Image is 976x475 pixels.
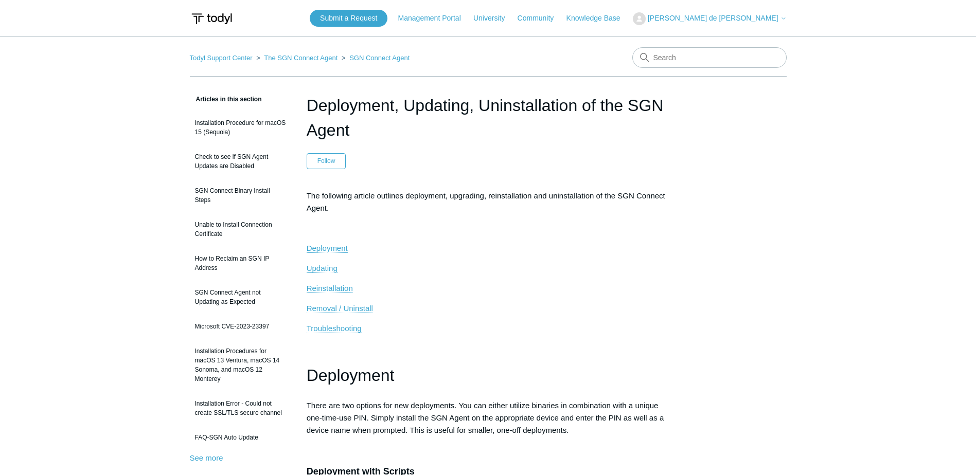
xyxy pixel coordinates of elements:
a: Deployment [307,244,348,253]
a: Unable to Install Connection Certificate [190,215,291,244]
a: Management Portal [398,13,471,24]
a: Troubleshooting [307,324,362,333]
span: There are two options for new deployments. You can either utilize binaries in combination with a ... [307,401,664,434]
li: SGN Connect Agent [340,54,410,62]
span: Articles in this section [190,96,262,103]
a: FAQ-SGN Auto Update [190,428,291,447]
a: Removal / Uninstall [307,304,373,313]
li: Todyl Support Center [190,54,255,62]
a: SGN Connect Agent not Updating as Expected [190,283,291,312]
span: [PERSON_NAME] de [PERSON_NAME] [648,14,778,22]
span: Deployment [307,366,395,385]
a: Check to see if SGN Agent Updates are Disabled [190,147,291,176]
button: [PERSON_NAME] de [PERSON_NAME] [633,12,787,25]
h1: Deployment, Updating, Uninstallation of the SGN Agent [307,93,670,142]
a: Submit a Request [310,10,387,27]
a: See more [190,453,223,462]
a: SGN Connect Agent [349,54,410,62]
a: Reinstallation [307,284,353,293]
a: How to Reclaim an SGN IP Address [190,249,291,278]
span: The following article outlines deployment, upgrading, reinstallation and uninstallation of the SG... [307,191,665,212]
a: University [473,13,515,24]
li: The SGN Connect Agent [254,54,340,62]
img: Todyl Support Center Help Center home page [190,9,234,28]
a: Community [518,13,564,24]
a: Microsoft CVE-2023-23397 [190,317,291,336]
a: Installation Procedures for macOS 13 Ventura, macOS 14 Sonoma, and macOS 12 Monterey [190,341,291,389]
a: Installation Error - Could not create SSL/TLS secure channel [190,394,291,423]
a: Installation Procedure for macOS 15 (Sequoia) [190,113,291,142]
input: Search [632,47,787,68]
a: SGN Connect Binary Install Steps [190,181,291,210]
a: Knowledge Base [566,13,631,24]
a: Updating [307,264,338,273]
a: The SGN Connect Agent [264,54,338,62]
button: Follow Article [307,153,346,169]
a: Todyl Support Center [190,54,253,62]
